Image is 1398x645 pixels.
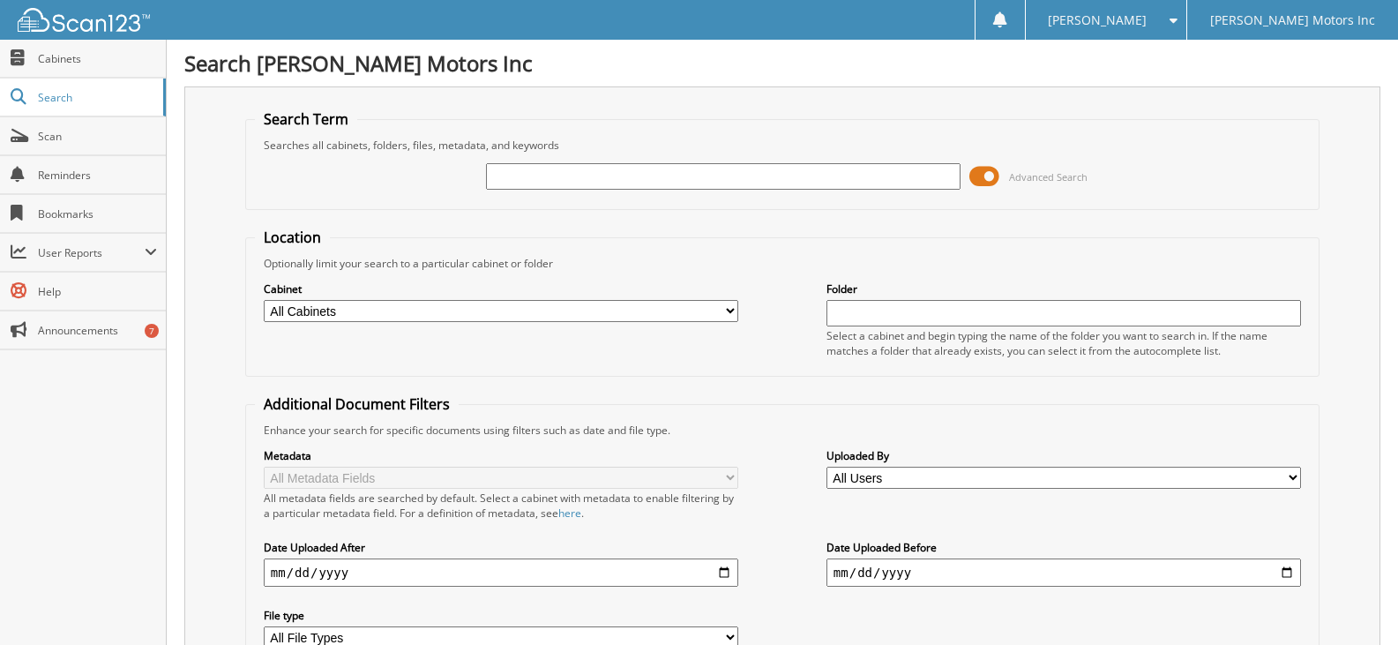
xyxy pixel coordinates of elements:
label: File type [264,608,738,623]
legend: Location [255,228,330,247]
legend: Additional Document Filters [255,394,459,414]
span: Cabinets [38,51,157,66]
input: start [264,559,738,587]
label: Uploaded By [826,448,1301,463]
legend: Search Term [255,109,357,129]
span: Scan [38,129,157,144]
div: All metadata fields are searched by default. Select a cabinet with metadata to enable filtering b... [264,491,738,521]
span: [PERSON_NAME] Motors Inc [1210,15,1375,26]
input: end [826,559,1301,587]
span: [PERSON_NAME] [1048,15,1147,26]
span: Reminders [38,168,157,183]
span: Help [38,284,157,299]
div: Select a cabinet and begin typing the name of the folder you want to search in. If the name match... [826,328,1301,358]
div: Searches all cabinets, folders, files, metadata, and keywords [255,138,1310,153]
a: here [558,506,581,521]
span: Advanced Search [1009,170,1088,184]
label: Metadata [264,448,738,463]
label: Cabinet [264,281,738,296]
label: Folder [826,281,1301,296]
span: Announcements [38,323,157,338]
div: Optionally limit your search to a particular cabinet or folder [255,256,1310,271]
span: User Reports [38,245,145,260]
label: Date Uploaded After [264,540,738,555]
div: 7 [145,324,159,338]
span: Bookmarks [38,206,157,221]
span: Search [38,90,154,105]
div: Enhance your search for specific documents using filters such as date and file type. [255,423,1310,438]
h1: Search [PERSON_NAME] Motors Inc [184,49,1380,78]
label: Date Uploaded Before [826,540,1301,555]
img: scan123-logo-white.svg [18,8,150,32]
